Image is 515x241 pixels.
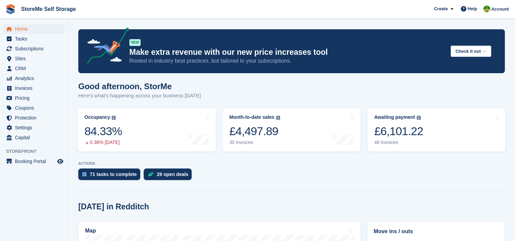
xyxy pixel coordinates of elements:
span: Help [468,5,477,12]
span: Settings [15,123,56,132]
a: menu [3,93,64,103]
img: icon-info-grey-7440780725fd019a000dd9b08b2336e03edf1995a4989e88bcd33f0948082b44.svg [112,116,116,120]
span: Tasks [15,34,56,44]
p: Rooted in industry best practices, but tailored to your subscriptions. [129,57,445,65]
span: Protection [15,113,56,123]
div: NEW [129,39,141,46]
a: menu [3,64,64,73]
a: menu [3,83,64,93]
a: menu [3,123,64,132]
img: deal-1b604bf984904fb50ccaf53a9ad4b4a5d6e5aea283cecdc64d6e3604feb123c2.svg [148,172,154,177]
a: Awaiting payment £6,101.22 48 invoices [367,108,505,151]
img: task-75834270c22a3079a89374b754ae025e5fb1db73e45f91037f5363f120a921f8.svg [82,172,86,176]
h2: [DATE] in Redditch [78,202,149,211]
a: menu [3,44,64,53]
span: Storefront [6,148,68,155]
span: Invoices [15,83,56,93]
img: StorMe [483,5,490,12]
div: £4,497.89 [229,124,280,138]
a: Month-to-date sales £4,497.89 30 invoices [223,108,361,151]
img: icon-info-grey-7440780725fd019a000dd9b08b2336e03edf1995a4989e88bcd33f0948082b44.svg [417,116,421,120]
span: Pricing [15,93,56,103]
span: Account [491,6,509,13]
a: menu [3,113,64,123]
p: ACTIONS [78,161,505,166]
h2: Move ins / outs [374,227,498,236]
div: 48 invoices [374,140,423,145]
a: StoreMe Self Storage [18,3,79,15]
a: 29 open deals [144,168,195,183]
a: menu [3,133,64,142]
a: menu [3,103,64,113]
div: 29 open deals [157,172,189,177]
div: 71 tasks to complete [90,172,137,177]
a: menu [3,34,64,44]
div: 84.33% [84,124,122,138]
span: Home [15,24,56,34]
span: Capital [15,133,56,142]
span: Analytics [15,74,56,83]
a: menu [3,24,64,34]
span: CRM [15,64,56,73]
a: Preview store [56,157,64,165]
span: Coupons [15,103,56,113]
h2: Map [85,228,96,234]
a: 71 tasks to complete [78,168,144,183]
a: menu [3,157,64,166]
a: menu [3,54,64,63]
a: Occupancy 84.33% 0.38% [DATE] [78,108,216,151]
img: icon-info-grey-7440780725fd019a000dd9b08b2336e03edf1995a4989e88bcd33f0948082b44.svg [276,116,280,120]
div: Occupancy [84,114,110,120]
button: Check it out → [451,46,491,57]
a: menu [3,74,64,83]
span: Booking Portal [15,157,56,166]
div: Month-to-date sales [229,114,274,120]
img: stora-icon-8386f47178a22dfd0bd8f6a31ec36ba5ce8667c1dd55bd0f319d3a0aa187defe.svg [5,4,16,14]
div: Awaiting payment [374,114,415,120]
div: £6,101.22 [374,124,423,138]
p: Here's what's happening across your business [DATE] [78,92,201,100]
span: Create [434,5,448,12]
p: Make extra revenue with our new price increases tool [129,47,445,57]
span: Subscriptions [15,44,56,53]
div: 0.38% [DATE] [84,140,122,145]
span: Sites [15,54,56,63]
img: price-adjustments-announcement-icon-8257ccfd72463d97f412b2fc003d46551f7dbcb40ab6d574587a9cd5c0d94... [81,28,129,66]
h1: Good afternoon, StorMe [78,82,201,91]
div: 30 invoices [229,140,280,145]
